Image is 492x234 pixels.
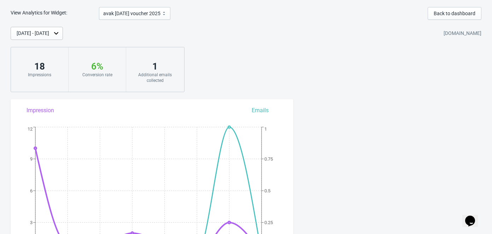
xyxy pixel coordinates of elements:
tspan: 12 [28,126,33,132]
div: Conversion rate [76,72,119,78]
tspan: 0.5 [264,188,270,193]
tspan: 9 [30,156,33,162]
div: Impressions [18,72,61,78]
div: [DOMAIN_NAME] [444,27,481,40]
button: Back to dashboard [428,7,481,20]
tspan: 3 [30,220,33,225]
tspan: 6 [30,188,33,193]
label: View Analytics for Widget: [11,9,99,16]
tspan: 0.25 [264,220,273,225]
div: [DATE] - [DATE] [17,30,49,37]
div: 1 [133,61,177,72]
tspan: 0.75 [264,156,273,162]
div: 18 [18,61,61,72]
div: 6 % [76,61,119,72]
tspan: 1 [264,126,267,132]
iframe: chat widget [462,206,485,227]
span: Back to dashboard [434,11,475,16]
div: Additional emails collected [133,72,177,83]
